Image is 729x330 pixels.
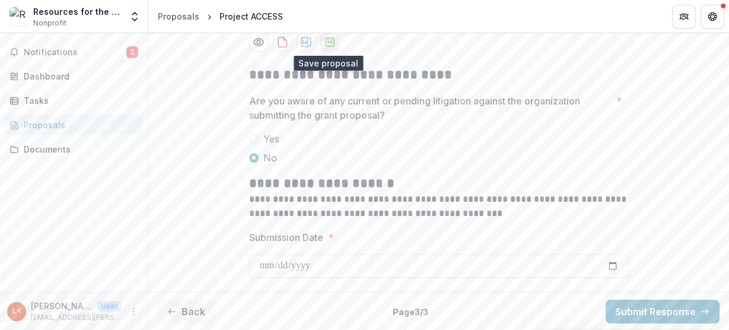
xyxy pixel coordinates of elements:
[9,7,28,26] img: Resources for the Blind, Inc.
[249,230,323,245] p: Submission Date
[24,94,133,107] div: Tasks
[24,119,133,131] div: Proposals
[158,10,199,23] div: Proposals
[5,91,143,110] a: Tasks
[249,94,612,122] p: Are you aware of any current or pending litigation against the organization submitting the grant ...
[5,115,143,135] a: Proposals
[158,300,215,323] button: Back
[5,66,143,86] a: Dashboard
[393,306,428,318] p: Page 3 / 3
[153,8,288,25] nav: breadcrumb
[320,33,339,52] button: download-proposal
[273,33,292,52] button: download-proposal
[263,151,277,165] span: No
[126,46,138,58] span: 2
[219,10,283,23] div: Project ACCESS
[297,33,316,52] button: download-proposal
[33,18,66,28] span: Nonprofit
[701,5,724,28] button: Get Help
[24,143,133,156] div: Documents
[5,139,143,159] a: Documents
[126,304,141,319] button: More
[31,300,93,312] p: [PERSON_NAME]-Ang <[EMAIL_ADDRESS][PERSON_NAME][DOMAIN_NAME]> <[DOMAIN_NAME][EMAIL_ADDRESS][PERSO...
[263,132,279,146] span: Yes
[672,5,696,28] button: Partners
[249,33,268,52] button: Preview fddc6fb1-b347-4393-a718-1db26bed51db-0.pdf
[24,70,133,82] div: Dashboard
[153,8,204,25] a: Proposals
[24,47,126,58] span: Notifications
[31,312,122,323] p: [EMAIL_ADDRESS][PERSON_NAME][DOMAIN_NAME]
[606,300,720,323] button: Submit Response
[5,43,143,62] button: Notifications2
[126,5,143,28] button: Open entity switcher
[12,307,21,315] div: Lorinda De Vera-Ang <rbi.lorinda@gmail.com> <rbi.lorinda@gmail.com>
[97,301,122,312] p: User
[33,5,122,18] div: Resources for the Blind, Inc.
